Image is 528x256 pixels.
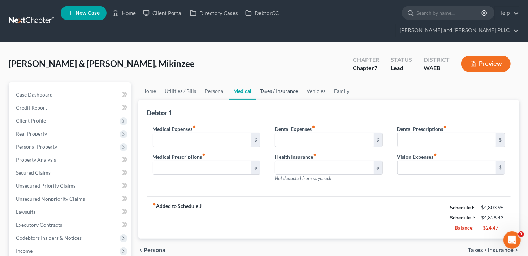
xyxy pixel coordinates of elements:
[353,56,379,64] div: Chapter
[374,133,382,147] div: $
[424,64,450,72] div: WAEB
[193,125,196,129] i: fiber_manual_record
[10,101,131,114] a: Credit Report
[303,82,330,100] a: Vehicles
[153,161,252,175] input: --
[468,247,514,253] span: Taxes / Insurance
[16,157,56,163] span: Property Analysis
[153,153,206,161] label: Medical Prescriptions
[229,82,256,100] a: Medical
[481,224,505,231] div: -$24.47
[275,161,374,175] input: --
[496,133,505,147] div: $
[138,247,144,253] i: chevron_left
[391,56,412,64] div: Status
[251,133,260,147] div: $
[450,204,475,210] strong: Schedule I:
[75,10,100,16] span: New Case
[443,125,447,129] i: fiber_manual_record
[481,204,505,211] div: $4,803.96
[153,202,156,206] i: fiber_manual_record
[251,161,260,175] div: $
[10,88,131,101] a: Case Dashboard
[242,7,282,20] a: DebtorCC
[16,144,57,150] span: Personal Property
[396,24,519,37] a: [PERSON_NAME] and [PERSON_NAME] PLLC
[312,125,315,129] i: fiber_manual_record
[481,214,505,221] div: $4,828.43
[496,161,505,175] div: $
[16,235,82,241] span: Codebtors Insiders & Notices
[518,231,524,237] span: 3
[10,192,131,205] a: Unsecured Nonpriority Claims
[202,153,206,157] i: fiber_manual_record
[450,214,475,221] strong: Schedule J:
[16,91,53,98] span: Case Dashboard
[397,125,447,133] label: Dental Prescriptions
[416,6,482,20] input: Search by name...
[16,118,46,124] span: Client Profile
[10,153,131,166] a: Property Analysis
[514,247,519,253] i: chevron_right
[186,7,242,20] a: Directory Cases
[16,248,33,254] span: Income
[153,133,252,147] input: --
[10,218,131,231] a: Executory Contracts
[16,183,75,189] span: Unsecured Priority Claims
[147,108,172,117] div: Debtor 1
[275,153,317,161] label: Health Insurance
[109,7,139,20] a: Home
[313,153,317,157] i: fiber_manual_record
[153,125,196,133] label: Medical Expenses
[495,7,519,20] a: Help
[398,161,496,175] input: --
[256,82,303,100] a: Taxes / Insurance
[144,247,167,253] span: Personal
[275,175,331,181] span: Not deducted from paycheck
[201,82,229,100] a: Personal
[10,166,131,179] a: Secured Claims
[398,133,496,147] input: --
[16,196,85,202] span: Unsecured Nonpriority Claims
[374,64,377,71] span: 7
[455,225,474,231] strong: Balance:
[139,7,186,20] a: Client Portal
[434,153,437,157] i: fiber_manual_record
[275,133,374,147] input: --
[138,82,161,100] a: Home
[16,209,35,215] span: Lawsuits
[16,170,51,176] span: Secured Claims
[9,58,195,69] span: [PERSON_NAME] & [PERSON_NAME], Mikinzee
[10,179,131,192] a: Unsecured Priority Claims
[397,153,437,161] label: Vision Expenses
[138,247,167,253] button: chevron_left Personal
[353,64,379,72] div: Chapter
[16,222,62,228] span: Executory Contracts
[503,231,521,249] iframe: Intercom live chat
[161,82,201,100] a: Utilities / Bills
[275,125,315,133] label: Dental Expenses
[153,202,202,233] strong: Added to Schedule J
[16,131,47,137] span: Real Property
[461,56,511,72] button: Preview
[330,82,354,100] a: Family
[391,64,412,72] div: Lead
[10,205,131,218] a: Lawsuits
[468,247,519,253] button: Taxes / Insurance chevron_right
[374,161,382,175] div: $
[424,56,450,64] div: District
[16,104,47,111] span: Credit Report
